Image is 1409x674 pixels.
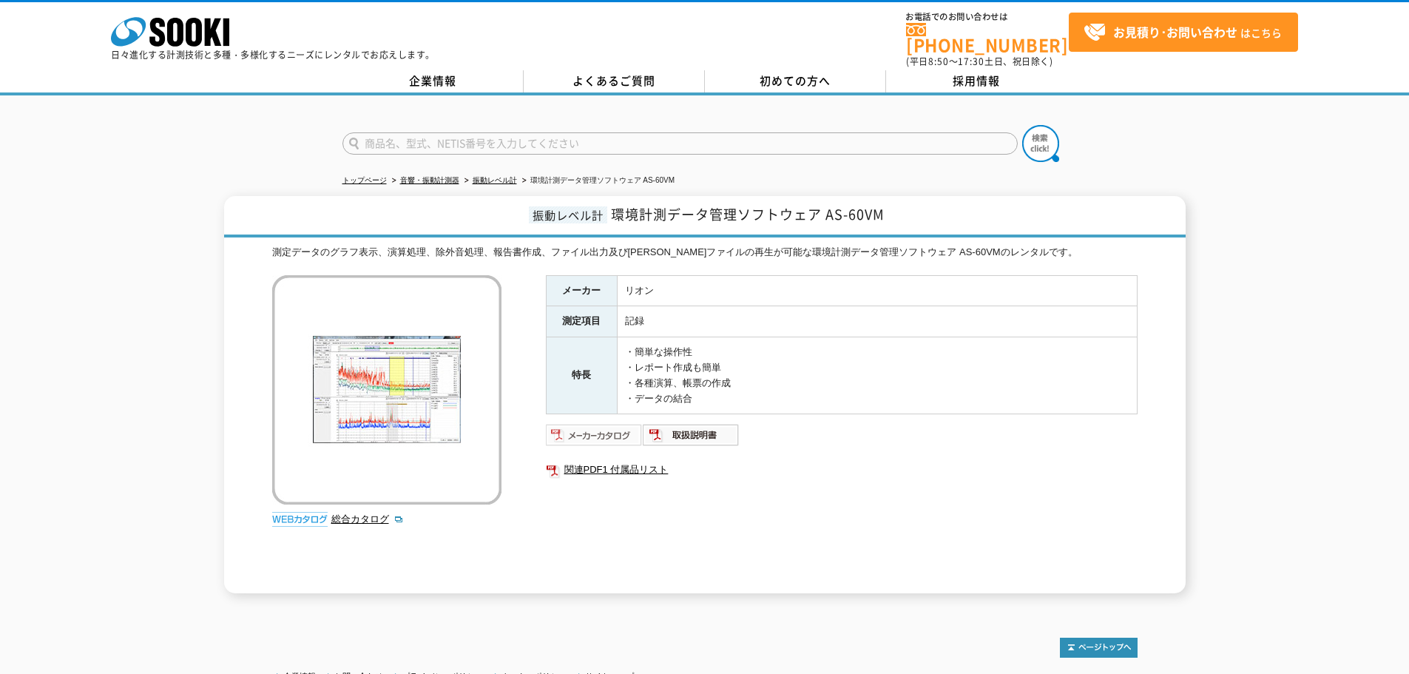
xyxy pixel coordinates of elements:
[342,132,1018,155] input: 商品名、型式、NETIS番号を入力してください
[1113,23,1237,41] strong: お見積り･お問い合わせ
[546,306,617,337] th: 測定項目
[1022,125,1059,162] img: btn_search.png
[958,55,984,68] span: 17:30
[760,73,831,89] span: 初めての方へ
[1069,13,1298,52] a: お見積り･お問い合わせはこちら
[546,423,643,447] img: メーカーカタログ
[886,70,1067,92] a: 採用情報
[473,176,517,184] a: 振動レベル計
[272,275,501,505] img: 環境計測データ管理ソフトウェア AS-60VM
[272,245,1138,260] div: 測定データのグラフ表示、演算処理、除外音処理、報告書作成、ファイル出力及び[PERSON_NAME]ファイルの再生が可能な環境計測データ管理ソフトウェア AS-60VMのレンタルです。
[617,306,1137,337] td: 記録
[111,50,435,59] p: 日々進化する計測技術と多種・多様化するニーズにレンタルでお応えします。
[400,176,459,184] a: 音響・振動計測器
[546,434,643,445] a: メーカーカタログ
[906,55,1052,68] span: (平日 ～ 土日、祝日除く)
[1084,21,1282,44] span: はこちら
[1060,638,1138,658] img: トップページへ
[928,55,949,68] span: 8:50
[611,204,885,224] span: 環境計測データ管理ソフトウェア AS-60VM
[546,275,617,306] th: メーカー
[529,206,607,223] span: 振動レベル計
[643,423,740,447] img: 取扱説明書
[331,513,404,525] a: 総合カタログ
[342,176,387,184] a: トップページ
[524,70,705,92] a: よくあるご質問
[272,512,328,527] img: webカタログ
[643,434,740,445] a: 取扱説明書
[617,337,1137,414] td: ・簡単な操作性 ・レポート作成も簡単 ・各種演算、帳票の作成 ・データの結合
[546,337,617,414] th: 特長
[906,13,1069,21] span: お電話でのお問い合わせは
[519,173,675,189] li: 環境計測データ管理ソフトウェア AS-60VM
[906,23,1069,53] a: [PHONE_NUMBER]
[342,70,524,92] a: 企業情報
[705,70,886,92] a: 初めての方へ
[617,275,1137,306] td: リオン
[546,460,1138,479] a: 関連PDF1 付属品リスト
